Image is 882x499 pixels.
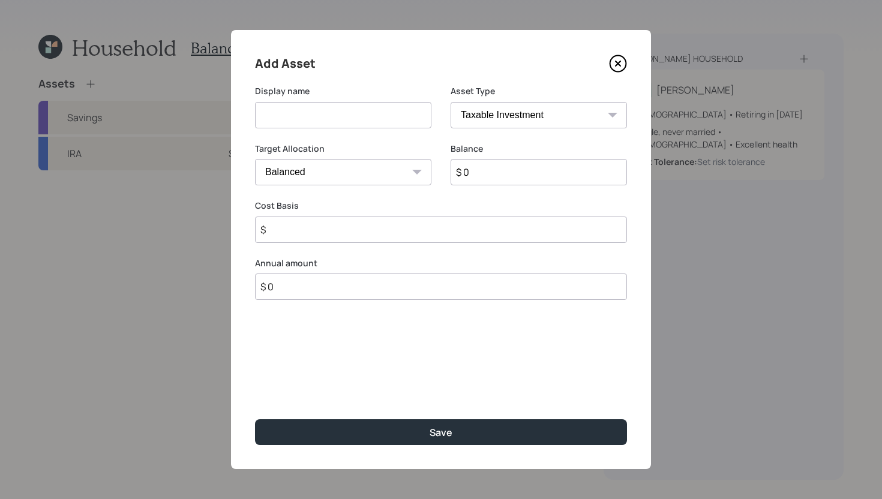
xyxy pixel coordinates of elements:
[255,257,627,269] label: Annual amount
[255,419,627,445] button: Save
[255,85,431,97] label: Display name
[451,85,627,97] label: Asset Type
[255,200,627,212] label: Cost Basis
[430,426,452,439] div: Save
[255,143,431,155] label: Target Allocation
[255,54,316,73] h4: Add Asset
[451,143,627,155] label: Balance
